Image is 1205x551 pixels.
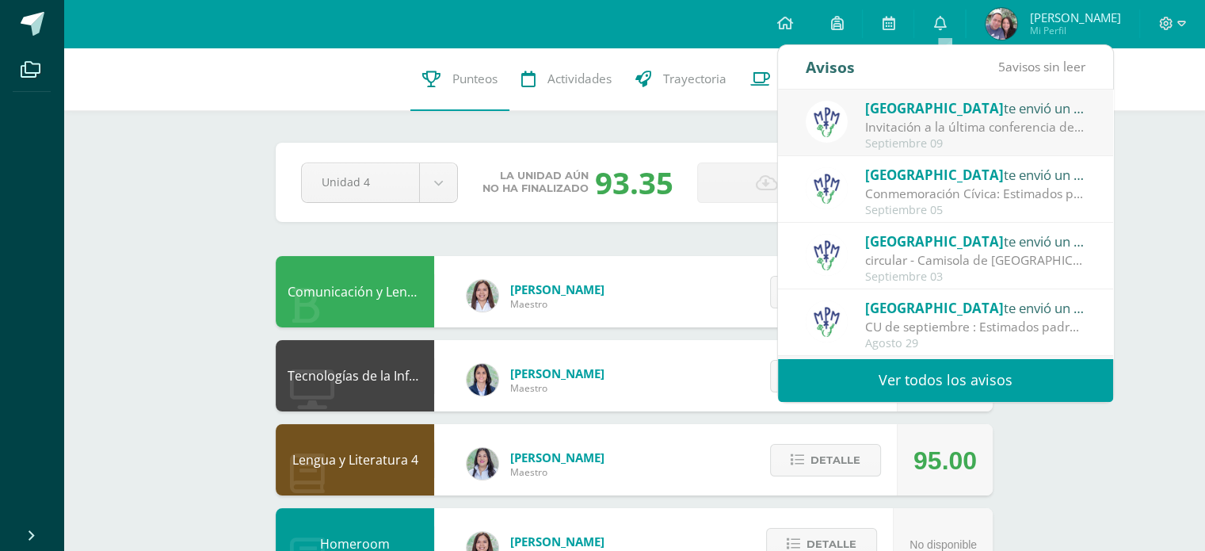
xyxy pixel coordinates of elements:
[510,297,604,311] span: Maestro
[547,71,612,87] span: Actividades
[410,48,509,111] a: Punteos
[302,163,457,202] a: Unidad 4
[276,256,434,327] div: Comunicación y Lenguaje L3 Inglés 4
[510,534,604,549] span: [PERSON_NAME]
[510,465,604,479] span: Maestro
[467,280,498,312] img: acecb51a315cac2de2e3deefdb732c9f.png
[865,299,1004,317] span: [GEOGRAPHIC_DATA]
[276,424,434,496] div: Lengua y Literatura 4
[865,270,1085,284] div: Septiembre 03
[865,318,1085,336] div: CU de septiembre : Estimados padres de familia: Les compartimos el CU del mes de septiembre. ¡Fel...
[1029,24,1120,37] span: Mi Perfil
[806,101,848,143] img: a3978fa95217fc78923840df5a445bcb.png
[806,300,848,342] img: a3978fa95217fc78923840df5a445bcb.png
[865,232,1004,251] span: [GEOGRAPHIC_DATA]
[510,365,604,381] span: [PERSON_NAME]
[865,164,1085,185] div: te envió un aviso
[865,251,1085,270] div: circular - Camisola de Guatemala: Estimados padres de familia: Compartimos con ustedes circular. ...
[467,364,498,396] img: 7489ccb779e23ff9f2c3e89c21f82ed0.png
[510,281,604,297] span: [PERSON_NAME]
[738,48,849,111] a: Contactos
[595,162,673,203] div: 93.35
[810,446,860,475] span: Detalle
[482,170,589,195] span: La unidad aún no ha finalizado
[865,297,1085,318] div: te envió un aviso
[909,538,977,551] span: No disponible
[913,425,977,496] div: 95.00
[806,45,855,89] div: Avisos
[510,450,604,465] span: [PERSON_NAME]
[998,58,1085,75] span: avisos sin leer
[770,444,881,476] button: Detalle
[865,204,1085,217] div: Septiembre 05
[663,71,726,87] span: Trayectoria
[865,118,1085,136] div: Invitación a la última conferencia del año: Estimados padres de familia: Con mucha alegría les in...
[865,137,1085,151] div: Septiembre 09
[865,166,1004,184] span: [GEOGRAPHIC_DATA]
[998,58,1005,75] span: 5
[510,381,604,395] span: Maestro
[806,234,848,276] img: a3978fa95217fc78923840df5a445bcb.png
[770,360,881,392] button: Detalle
[623,48,738,111] a: Trayectoria
[322,163,399,201] span: Unidad 4
[806,167,848,209] img: a3978fa95217fc78923840df5a445bcb.png
[865,231,1085,251] div: te envió un aviso
[467,448,498,480] img: df6a3bad71d85cf97c4a6d1acf904499.png
[509,48,623,111] a: Actividades
[1029,10,1120,25] span: [PERSON_NAME]
[865,98,1085,118] div: te envió un aviso
[865,99,1004,117] span: [GEOGRAPHIC_DATA]
[865,337,1085,350] div: Agosto 29
[452,71,498,87] span: Punteos
[276,340,434,411] div: Tecnologías de la Información y la Comunicación 4
[986,8,1017,40] img: b381bdac4676c95086dea37a46e4db4c.png
[778,358,1113,402] a: Ver todos los avisos
[865,185,1085,203] div: Conmemoración Cívica: Estimados padres de familia: Compartimos con ustedes información de la Conm...
[770,276,881,308] button: Detalle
